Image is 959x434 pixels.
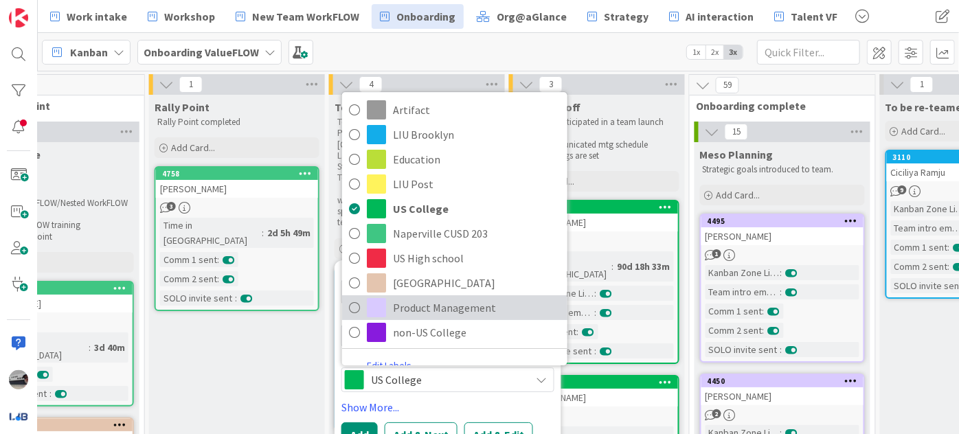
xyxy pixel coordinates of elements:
[372,4,464,29] a: Onboarding
[706,265,780,280] div: Kanban Zone Licensed
[341,355,366,365] span: Label
[517,139,677,150] p: Team communicated mtg schedule
[67,8,127,25] span: Work intake
[706,284,780,299] div: Team intro email sent
[612,259,614,274] span: :
[725,124,748,140] span: 15
[359,76,383,93] span: 4
[217,252,219,267] span: :
[393,273,561,293] span: [GEOGRAPHIC_DATA]
[898,185,907,194] span: 9
[717,189,760,201] span: Add Card...
[701,215,864,227] div: 4495
[227,4,368,29] a: New Team WorkFLOW
[342,147,567,172] a: Education
[342,172,567,196] a: LIU Post
[724,45,743,59] span: 3x
[910,76,934,93] span: 1
[891,259,948,274] div: Comm 2 sent
[337,195,497,206] p: work specific tools ordered
[89,340,91,355] span: :
[393,322,561,343] span: non-US College
[342,246,567,271] a: US High school
[342,295,567,320] a: Product Management
[393,124,561,145] span: LIU Brooklyn
[342,221,567,246] a: Naperville CUSD 203
[595,305,597,320] span: :
[516,376,678,389] div: 3834
[160,218,262,248] div: Time in [GEOGRAPHIC_DATA]
[42,4,135,29] a: Work intake
[156,180,318,198] div: [PERSON_NAME]
[902,125,946,137] span: Add Card...
[264,225,314,240] div: 2d 5h 49m
[342,320,567,345] a: non-US College
[342,196,567,221] a: US College
[393,223,561,244] span: Naperville CUSD 203
[780,342,782,357] span: :
[708,216,864,226] div: 4495
[91,340,128,355] div: 3d 40m
[701,387,864,405] div: [PERSON_NAME]
[697,99,858,113] span: Onboarding complete
[701,227,864,245] div: [PERSON_NAME]
[516,376,678,407] div: 3834[PERSON_NAME]
[712,249,721,258] span: 1
[763,323,765,338] span: :
[342,356,442,375] a: Edit Labels...
[791,8,837,25] span: Talent VF
[780,265,782,280] span: :
[167,202,176,211] span: 3
[577,324,579,339] span: :
[342,271,567,295] a: [GEOGRAPHIC_DATA]
[706,304,763,319] div: Comm 1 sent
[9,8,28,27] img: Visit kanbanzone.com
[393,149,561,170] span: Education
[780,284,782,299] span: :
[337,161,497,172] p: Student profile page
[706,323,763,338] div: Comm 2 sent
[497,8,567,25] span: Org@aGlance
[468,4,575,29] a: Org@aGlance
[393,174,561,194] span: LIU Post
[396,8,455,25] span: Onboarding
[701,215,864,245] div: 4495[PERSON_NAME]
[155,100,210,114] span: Rally Point
[614,259,674,274] div: 90d 18h 33m
[522,203,678,212] div: 3001
[156,168,318,198] div: 4758[PERSON_NAME]
[337,172,497,183] p: Team calendar set
[393,297,561,318] span: Product Management
[217,271,219,286] span: :
[160,271,217,286] div: Comm 2 sent
[156,168,318,180] div: 4758
[516,201,678,231] div: 3001[PERSON_NAME]
[712,409,721,418] span: 2
[948,259,950,274] span: :
[517,117,677,139] p: Team has participated in a team launch event
[337,139,497,150] p: [GEOGRAPHIC_DATA]
[9,407,28,426] img: avatar
[604,8,648,25] span: Strategy
[139,4,223,29] a: Workshop
[595,286,597,301] span: :
[701,375,864,405] div: 4450[PERSON_NAME]
[393,198,561,219] span: US College
[706,342,780,357] div: SOLO invite sent
[686,8,754,25] span: AI interaction
[337,117,497,128] p: Team introductions
[342,98,567,122] a: Artifact
[700,148,774,161] span: Meso Planning
[703,164,862,175] p: Strategic goals introduced to team.
[661,4,762,29] a: AI interaction
[763,304,765,319] span: :
[164,8,215,25] span: Workshop
[160,252,217,267] div: Comm 1 sent
[337,150,497,161] p: Lab membership
[9,370,28,389] img: jB
[891,240,948,255] div: Comm 1 sent
[160,290,235,306] div: SOLO invite sent
[335,100,471,114] span: Team Tooling & scheduling
[393,100,561,120] span: Artifact
[179,76,203,93] span: 1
